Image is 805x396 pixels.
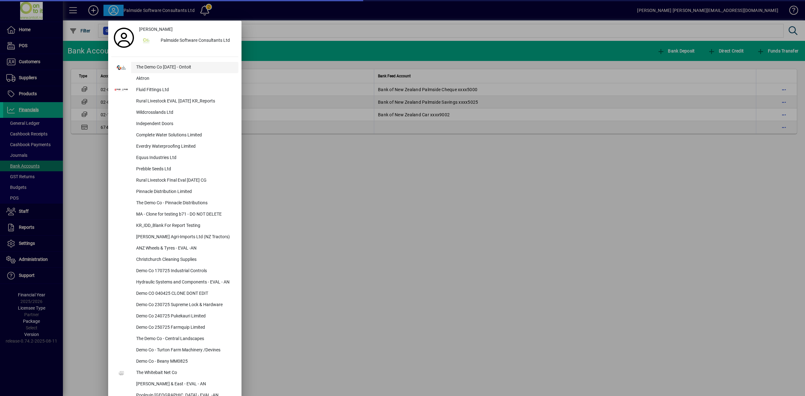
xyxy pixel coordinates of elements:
button: Christchurch Cleaning Supplies [111,254,238,266]
button: MA - Clone for testing b71 - DO NOT DELETE [111,209,238,220]
button: Equus Industries Ltd [111,152,238,164]
div: Demo CO 040425 CLONE DONT EDIT [131,288,238,300]
button: The Demo Co - Pinnacle Distributions [111,198,238,209]
div: Aktron [131,73,238,85]
div: The Demo Co - Pinnacle Distributions [131,198,238,209]
div: The Demo Co [DATE] - Ontoit [131,62,238,73]
div: [PERSON_NAME] Agri-Imports Ltd (NZ Tractors) [131,232,238,243]
div: Complete Water Solutions Limited [131,130,238,141]
button: Demo Co 250725 Farmquip Limited [111,322,238,333]
button: ANZ Wheels & Tyres - EVAL -AN [111,243,238,254]
button: [PERSON_NAME] & East - EVAL - AN [111,379,238,390]
div: Fluid Fittings Ltd [131,85,238,96]
button: KR_IDD_Blank For Report Testing [111,220,238,232]
div: The Whitebait Net Co [131,367,238,379]
div: Pinnacle Distribution Limited [131,186,238,198]
button: Hydraulic Systems and Components - EVAL - AN [111,277,238,288]
button: Demo Co 230725 Supreme Lock & Hardware [111,300,238,311]
div: Demo Co 230725 Supreme Lock & Hardware [131,300,238,311]
button: Pinnacle Distribution Limited [111,186,238,198]
button: Rural Livestock FInal Eval [DATE] CG [111,175,238,186]
button: Aktron [111,73,238,85]
div: Demo Co 170725 Industrial Controls [131,266,238,277]
button: The Whitebait Net Co [111,367,238,379]
div: Hydraulic Systems and Components - EVAL - AN [131,277,238,288]
div: Christchurch Cleaning Supplies [131,254,238,266]
div: The Demo Co - Central Landscapes [131,333,238,345]
div: [PERSON_NAME] & East - EVAL - AN [131,379,238,390]
button: Prebble Seeds Ltd [111,164,238,175]
div: Demo Co 240725 Pukekauri Limited [131,311,238,322]
button: Demo Co 170725 Industrial Controls [111,266,238,277]
button: [PERSON_NAME] Agri-Imports Ltd (NZ Tractors) [111,232,238,243]
button: Demo Co - Beany MM0825 [111,356,238,367]
div: Prebble Seeds Ltd [131,164,238,175]
div: Equus Industries Ltd [131,152,238,164]
div: Demo Co - Beany MM0825 [131,356,238,367]
div: MA - Clone for testing b71 - DO NOT DELETE [131,209,238,220]
button: The Demo Co [DATE] - Ontoit [111,62,238,73]
button: Demo Co - Turton Farm Machinery /Devines [111,345,238,356]
div: Wildcrosslands Ltd [131,107,238,118]
button: Independent Doors [111,118,238,130]
button: Everdry Waterproofing Limited [111,141,238,152]
button: Palmside Software Consultants Ltd [136,35,238,47]
div: Palmside Software Consultants Ltd [156,35,238,47]
div: Demo Co 250725 Farmquip Limited [131,322,238,333]
button: Demo Co 240725 Pukekauri Limited [111,311,238,322]
button: Rural Livestock EVAL [DATE] KR_Reports [111,96,238,107]
button: Demo CO 040425 CLONE DONT EDIT [111,288,238,300]
div: Independent Doors [131,118,238,130]
div: KR_IDD_Blank For Report Testing [131,220,238,232]
a: Profile [111,32,136,43]
div: ANZ Wheels & Tyres - EVAL -AN [131,243,238,254]
a: [PERSON_NAME] [136,24,238,35]
button: Wildcrosslands Ltd [111,107,238,118]
button: Fluid Fittings Ltd [111,85,238,96]
div: Demo Co - Turton Farm Machinery /Devines [131,345,238,356]
div: Everdry Waterproofing Limited [131,141,238,152]
button: The Demo Co - Central Landscapes [111,333,238,345]
div: Rural Livestock EVAL [DATE] KR_Reports [131,96,238,107]
span: [PERSON_NAME] [139,26,173,33]
div: Rural Livestock FInal Eval [DATE] CG [131,175,238,186]
button: Complete Water Solutions Limited [111,130,238,141]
